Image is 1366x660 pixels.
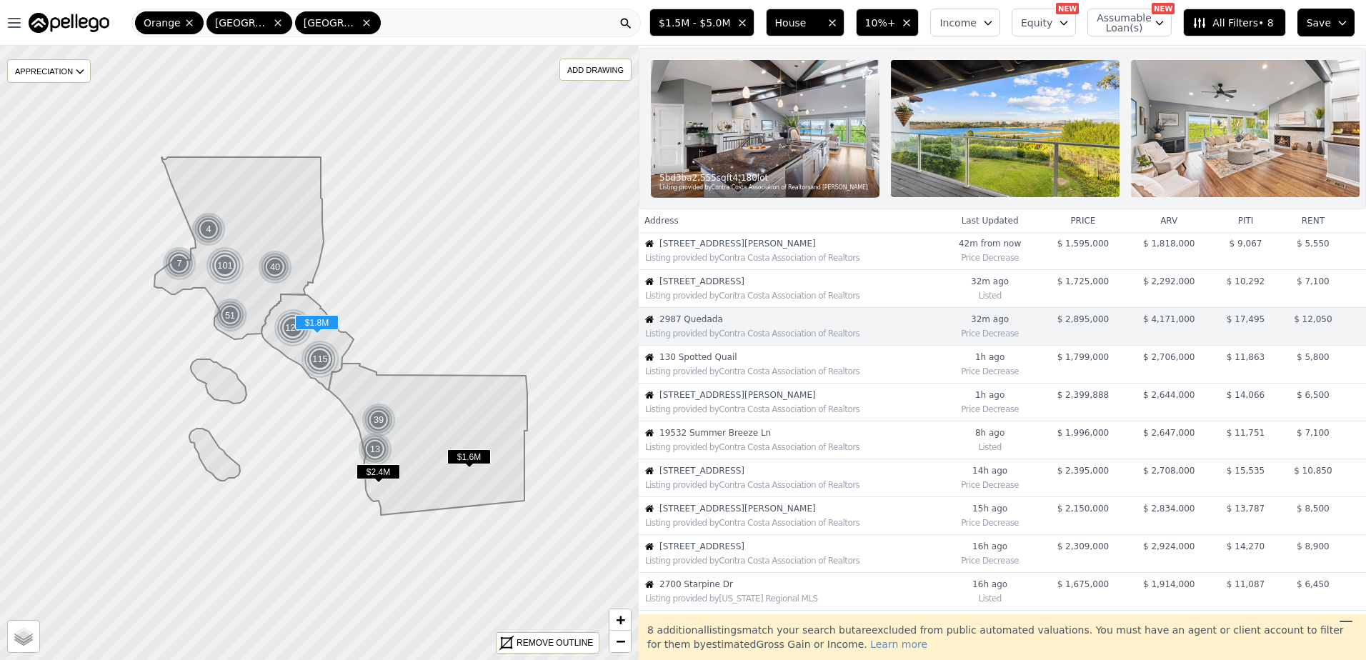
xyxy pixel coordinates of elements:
[274,309,313,347] img: g3.png
[1057,314,1110,324] span: $ 2,895,000
[1143,579,1195,589] span: $ 1,914,000
[1040,209,1126,232] th: price
[274,309,312,347] div: 128
[645,542,654,551] img: House
[1227,541,1265,551] span: $ 14,270
[1227,504,1265,514] span: $ 13,787
[659,427,939,439] span: 19532 Summer Breeze Ln
[609,609,631,631] a: Zoom in
[304,16,358,30] span: [GEOGRAPHIC_DATA]
[645,593,939,604] div: Listing provided by [US_STATE] Regional MLS
[1143,504,1195,514] span: $ 2,834,000
[1212,209,1279,232] th: piti
[1143,390,1195,400] span: $ 2,644,000
[358,432,393,466] img: g1.png
[1297,579,1330,589] span: $ 6,450
[649,9,754,36] button: $1.5M - $5.0M
[295,315,339,330] span: $1.8M
[29,13,109,33] img: Pellego
[1057,276,1110,286] span: $ 1,725,000
[1131,60,1360,197] img: Property Photo 3
[1021,16,1052,30] span: Equity
[659,184,872,192] div: Listing provided by Contra Costa Association of Realtors and [PERSON_NAME]
[659,276,939,287] span: [STREET_ADDRESS]
[1097,13,1142,33] span: Assumable Loan(s)
[939,209,1040,232] th: Last Updated
[945,314,1034,325] time: 2025-10-02 22:53
[945,579,1034,590] time: 2025-10-02 07:01
[1227,352,1265,362] span: $ 11,863
[856,9,919,36] button: 10%+
[295,315,339,336] div: $1.8M
[1297,428,1330,438] span: $ 7,100
[639,209,939,232] th: Address
[945,363,1034,377] div: Price Decrease
[212,297,249,334] div: 51
[645,441,939,453] div: Listing provided by Contra Costa Association of Realtors
[191,212,226,246] div: 4
[645,479,939,491] div: Listing provided by Contra Costa Association of Realtors
[1057,352,1110,362] span: $ 1,799,000
[1227,466,1265,476] span: $ 15,535
[939,16,977,30] span: Income
[1057,541,1110,551] span: $ 2,309,000
[1143,314,1195,324] span: $ 4,171,000
[645,353,654,361] img: House
[1297,541,1330,551] span: $ 8,900
[362,403,397,437] img: g1.png
[206,246,245,285] img: g3.png
[645,315,654,324] img: House
[609,631,631,652] a: Zoom out
[162,246,196,281] div: 7
[1227,314,1265,324] span: $ 17,495
[357,464,400,485] div: $2.4M
[945,590,1034,604] div: Listed
[659,351,939,363] span: 130 Spotted Quail
[362,403,396,437] div: 39
[215,16,269,30] span: [GEOGRAPHIC_DATA]
[1192,16,1273,30] span: All Filters • 8
[945,249,1034,264] div: Price Decrease
[945,465,1034,476] time: 2025-10-02 09:40
[358,432,392,466] div: 13
[517,636,593,649] div: REMOVE OUTLINE
[1183,9,1285,36] button: All Filters• 8
[651,60,879,197] img: Property Photo 1
[945,287,1034,301] div: Listed
[645,239,654,248] img: House
[1087,9,1172,36] button: Assumable Loan(s)
[1297,504,1330,514] span: $ 8,500
[645,290,939,301] div: Listing provided by Contra Costa Association of Realtors
[144,16,181,30] span: Orange
[945,514,1034,529] div: Price Decrease
[357,464,400,479] span: $2.4M
[659,503,939,514] span: [STREET_ADDRESS][PERSON_NAME]
[8,621,39,652] a: Layers
[1297,239,1330,249] span: $ 5,550
[945,276,1034,287] time: 2025-10-02 22:53
[1294,314,1332,324] span: $ 12,050
[639,614,1366,660] div: 8 additional listing s match your search but are excluded from public automated valuations. You m...
[258,250,292,284] div: 40
[1143,466,1195,476] span: $ 2,708,000
[732,172,757,184] span: 4,180
[1143,541,1195,551] span: $ 2,924,000
[1057,239,1110,249] span: $ 1,595,000
[645,517,939,529] div: Listing provided by Contra Costa Association of Realtors
[945,541,1034,552] time: 2025-10-02 07:27
[206,246,244,285] div: 101
[775,16,821,30] span: House
[645,391,654,399] img: House
[258,250,293,284] img: g1.png
[1143,352,1195,362] span: $ 2,706,000
[1230,239,1262,249] span: $ 9,067
[191,212,226,246] img: g1.png
[162,246,197,281] img: g1.png
[1057,466,1110,476] span: $ 2,395,000
[1152,3,1175,14] div: NEW
[1294,466,1332,476] span: $ 10,850
[659,172,872,184] div: 5 bd 3 ba sqft lot
[945,325,1034,339] div: Price Decrease
[645,328,939,339] div: Listing provided by Contra Costa Association of Realtors
[1143,276,1195,286] span: $ 2,292,000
